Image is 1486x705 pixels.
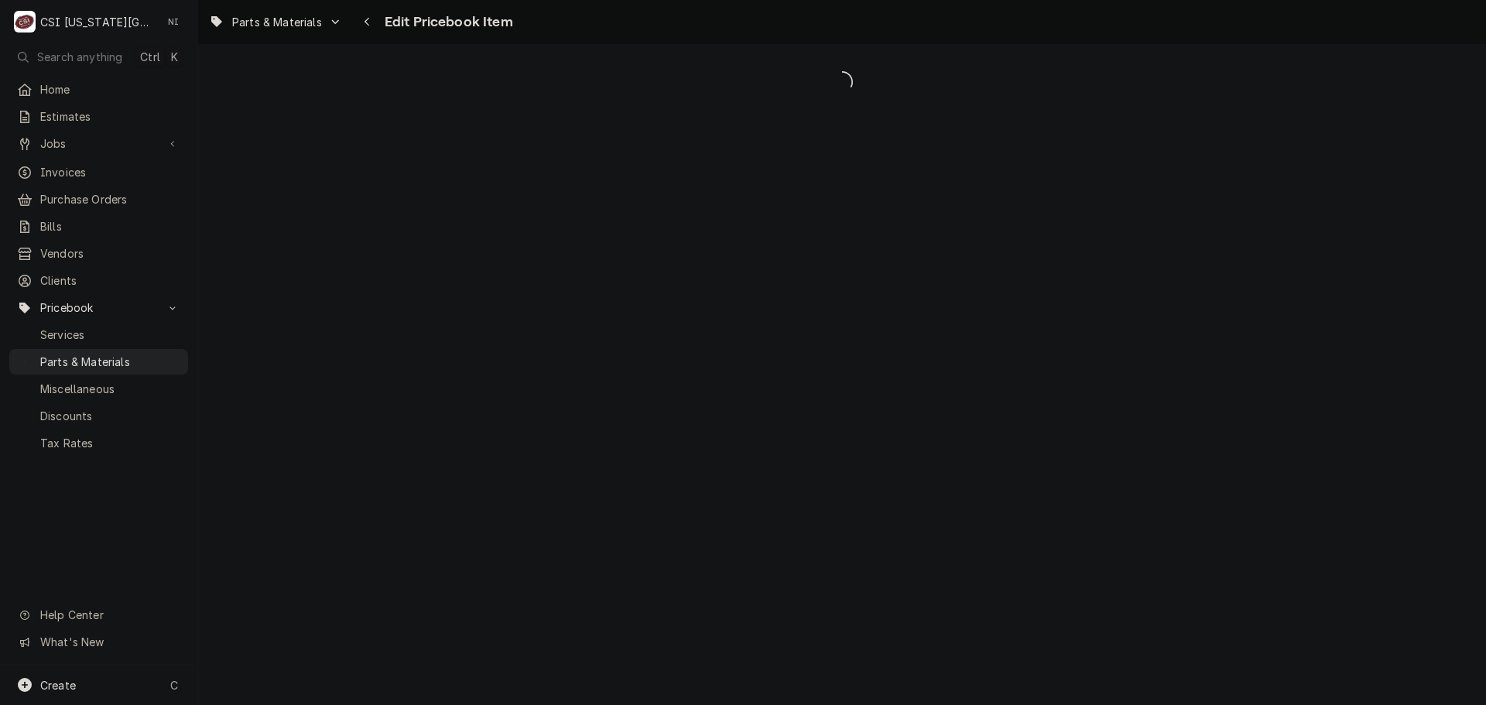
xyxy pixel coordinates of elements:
span: Search anything [37,49,122,65]
a: Services [9,322,188,347]
div: C [14,11,36,33]
div: Nate Ingram's Avatar [163,11,184,33]
span: Create [40,679,76,692]
a: Go to Parts & Materials [203,9,348,35]
a: Go to Help Center [9,602,188,628]
a: Tax Rates [9,430,188,456]
a: Estimates [9,104,188,129]
div: CSI [US_STATE][GEOGRAPHIC_DATA] [40,14,154,30]
span: What's New [40,634,179,650]
span: Invoices [40,164,180,180]
a: Clients [9,268,188,293]
span: Ctrl [140,49,160,65]
span: Purchase Orders [40,191,180,207]
a: Bills [9,214,188,239]
span: Tax Rates [40,435,180,451]
a: Invoices [9,159,188,185]
button: Navigate back [355,9,380,34]
span: Bills [40,218,180,234]
button: Search anythingCtrlK [9,43,188,70]
a: Parts & Materials [9,349,188,375]
span: Edit Pricebook Item [380,12,513,33]
a: Go to What's New [9,629,188,655]
span: Services [40,327,180,343]
span: Help Center [40,607,179,623]
a: Purchase Orders [9,187,188,212]
a: Discounts [9,403,188,429]
span: Parts & Materials [232,14,322,30]
span: Vendors [40,245,180,262]
a: Go to Jobs [9,131,188,156]
a: Vendors [9,241,188,266]
div: CSI Kansas City's Avatar [14,11,36,33]
a: Go to Pricebook [9,295,188,320]
span: C [170,677,178,693]
span: Jobs [40,135,157,152]
span: Parts & Materials [40,354,180,370]
span: Home [40,81,180,98]
span: Clients [40,272,180,289]
div: NI [163,11,184,33]
span: K [171,49,178,65]
span: Miscellaneous [40,381,180,397]
span: Discounts [40,408,180,424]
a: Miscellaneous [9,376,188,402]
span: Pricebook [40,299,157,316]
a: Home [9,77,188,102]
span: Estimates [40,108,180,125]
span: Loading... [198,66,1486,98]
